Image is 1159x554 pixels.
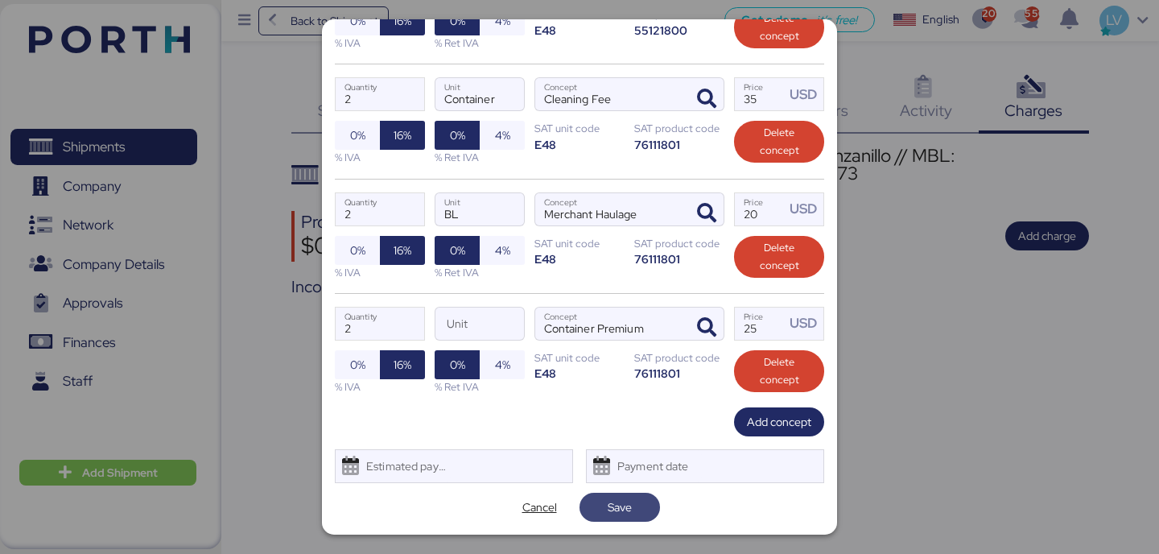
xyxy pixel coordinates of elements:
button: Cancel [499,493,579,522]
input: Concept [535,308,685,340]
button: 0% [435,6,480,35]
span: 4% [495,355,510,374]
span: 0% [450,241,465,260]
input: Concept [535,78,685,110]
input: Unit [435,193,524,225]
input: Price [735,308,785,340]
span: Save [608,498,632,517]
div: % Ret IVA [435,35,525,51]
button: Delete concept [734,6,824,48]
input: Price [735,78,785,110]
span: 0% [350,126,365,145]
button: Delete concept [734,350,824,392]
div: % Ret IVA [435,265,525,280]
input: Concept [535,193,685,225]
button: 4% [480,236,525,265]
button: 0% [335,236,380,265]
div: 76111801 [634,366,724,381]
div: 76111801 [634,251,724,267]
span: Delete concept [747,124,811,159]
div: SAT product code [634,121,724,136]
span: 16% [394,126,411,145]
div: E48 [534,366,625,381]
span: 4% [495,241,510,260]
span: 0% [450,126,465,145]
button: ConceptConcept [690,82,724,116]
input: Unit [435,308,524,340]
input: Quantity [336,193,424,225]
div: % IVA [335,379,425,395]
button: 0% [335,121,380,150]
span: 0% [350,241,365,260]
div: USD [790,313,823,333]
input: Unit [435,78,524,110]
div: % Ret IVA [435,150,525,165]
span: 0% [450,11,465,31]
button: Add concept [734,407,824,436]
button: 0% [435,350,480,379]
span: Delete concept [747,239,811,275]
span: 16% [394,241,411,260]
div: USD [790,199,823,219]
span: 16% [394,355,411,374]
div: E48 [534,251,625,267]
span: 0% [350,11,365,31]
div: % IVA [335,150,425,165]
div: SAT unit code [534,350,625,366]
button: 16% [380,121,425,150]
span: 16% [394,11,411,31]
div: % IVA [335,265,425,280]
div: SAT unit code [534,236,625,251]
div: 76111801 [634,137,724,152]
button: 16% [380,236,425,265]
input: Quantity [336,78,424,110]
div: E48 [534,23,625,38]
button: ConceptConcept [690,196,724,230]
div: % IVA [335,35,425,51]
span: 4% [495,126,510,145]
button: 4% [480,121,525,150]
div: E48 [534,137,625,152]
button: 16% [380,350,425,379]
button: ConceptConcept [690,311,724,345]
button: 0% [435,121,480,150]
button: 0% [335,350,380,379]
span: Delete concept [747,353,811,389]
button: Delete concept [734,121,824,163]
button: 0% [435,236,480,265]
button: 16% [380,6,425,35]
div: SAT product code [634,350,724,366]
span: Cancel [522,498,557,517]
div: SAT product code [634,236,724,251]
div: % Ret IVA [435,379,525,395]
button: 4% [480,6,525,35]
span: Add concept [747,412,811,432]
button: 0% [335,6,380,35]
span: 0% [450,355,465,374]
button: Delete concept [734,236,824,278]
span: Delete concept [747,10,811,45]
input: Quantity [336,308,424,340]
span: 4% [495,11,510,31]
div: USD [790,85,823,105]
button: 4% [480,350,525,379]
div: 55121800 [634,23,724,38]
input: Price [735,193,785,225]
button: Save [579,493,660,522]
div: SAT unit code [534,121,625,136]
span: 0% [350,355,365,374]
